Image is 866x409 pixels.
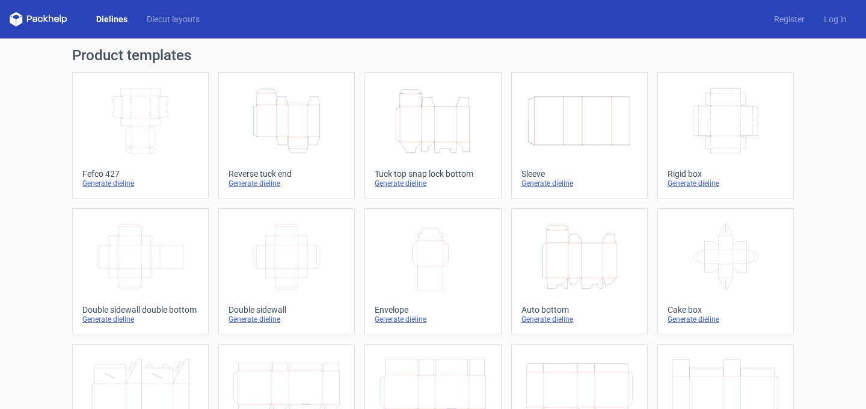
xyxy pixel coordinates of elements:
div: Generate dieline [229,315,345,324]
div: Generate dieline [375,315,491,324]
div: Double sidewall double bottom [82,305,198,315]
div: Fefco 427 [82,169,198,179]
a: Rigid boxGenerate dieline [657,72,794,198]
div: Generate dieline [668,179,784,188]
div: Generate dieline [521,315,637,324]
div: Double sidewall [229,305,345,315]
a: Auto bottomGenerate dieline [511,208,648,334]
div: Envelope [375,305,491,315]
div: Cake box [668,305,784,315]
a: Cake boxGenerate dieline [657,208,794,334]
div: Generate dieline [668,315,784,324]
a: Double sidewallGenerate dieline [218,208,355,334]
div: Generate dieline [82,315,198,324]
a: Dielines [87,13,137,25]
a: Register [764,13,814,25]
a: Reverse tuck endGenerate dieline [218,72,355,198]
a: EnvelopeGenerate dieline [364,208,501,334]
div: Generate dieline [229,179,345,188]
a: Double sidewall double bottomGenerate dieline [72,208,209,334]
div: Generate dieline [82,179,198,188]
div: Generate dieline [521,179,637,188]
div: Tuck top snap lock bottom [375,169,491,179]
a: Log in [814,13,856,25]
div: Generate dieline [375,179,491,188]
a: Fefco 427Generate dieline [72,72,209,198]
div: Reverse tuck end [229,169,345,179]
div: Sleeve [521,169,637,179]
div: Auto bottom [521,305,637,315]
a: Tuck top snap lock bottomGenerate dieline [364,72,501,198]
div: Rigid box [668,169,784,179]
h1: Product templates [72,48,794,63]
a: SleeveGenerate dieline [511,72,648,198]
a: Diecut layouts [137,13,209,25]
